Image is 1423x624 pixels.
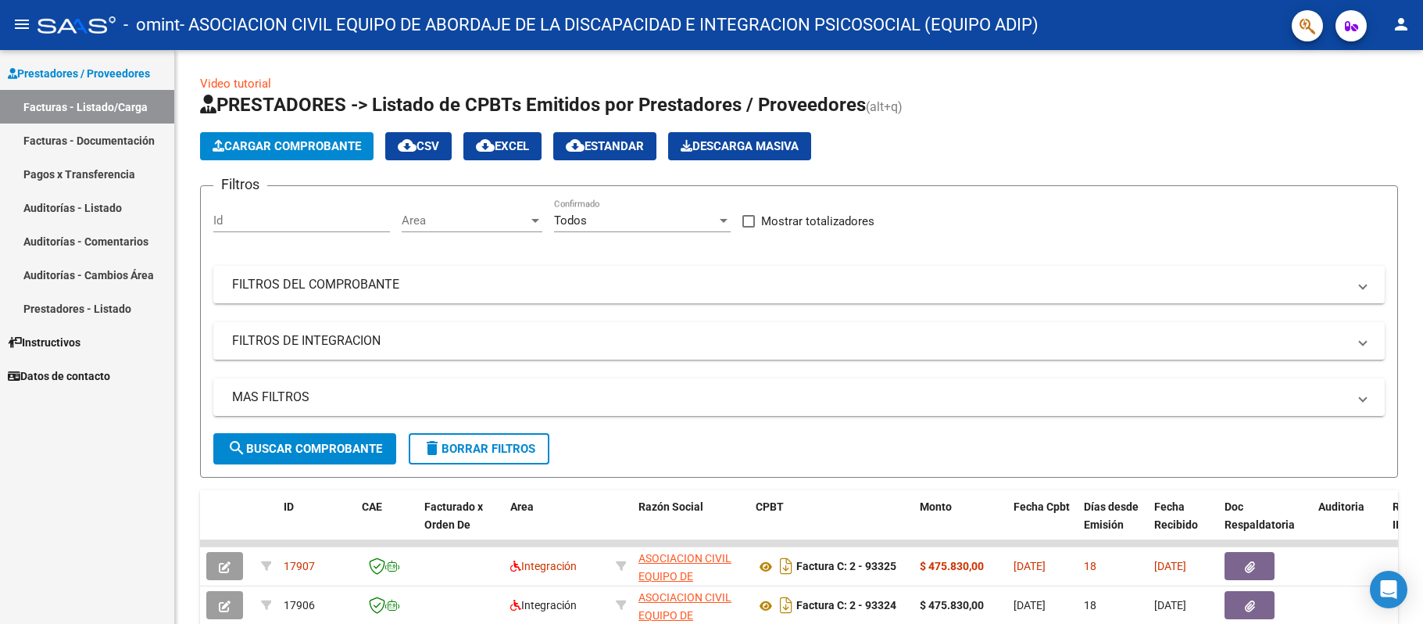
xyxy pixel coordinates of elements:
button: CSV [385,132,452,160]
mat-icon: menu [13,15,31,34]
span: Fecha Cpbt [1014,500,1070,513]
h3: Filtros [213,174,267,195]
span: Mostrar totalizadores [761,212,874,231]
mat-panel-title: FILTROS DEL COMPROBANTE [232,276,1347,293]
span: Integración [510,599,577,611]
div: 30711731926 [638,550,743,583]
div: Open Intercom Messenger [1370,571,1407,608]
datatable-header-cell: Razón Social [632,490,749,559]
a: Video tutorial [200,77,271,91]
button: Borrar Filtros [409,433,549,464]
span: 17906 [284,599,315,611]
datatable-header-cell: Fecha Recibido [1148,490,1218,559]
span: Monto [920,500,952,513]
span: CAE [362,500,382,513]
span: Integración [510,560,577,572]
span: 17907 [284,560,315,572]
mat-icon: cloud_download [398,136,417,155]
span: Todos [554,213,587,228]
span: Instructivos [8,334,80,351]
span: Estandar [566,139,644,153]
datatable-header-cell: CAE [356,490,418,559]
span: Auditoria [1318,500,1364,513]
mat-icon: cloud_download [566,136,585,155]
span: Borrar Filtros [423,442,535,456]
span: [DATE] [1014,599,1046,611]
div: 30711731926 [638,589,743,622]
button: Buscar Comprobante [213,433,396,464]
mat-panel-title: MAS FILTROS [232,389,1347,406]
strong: $ 475.830,00 [920,560,984,572]
mat-icon: cloud_download [476,136,495,155]
mat-expansion-panel-header: FILTROS DEL COMPROBANTE [213,266,1385,303]
datatable-header-cell: Area [504,490,610,559]
span: Area [510,500,534,513]
span: Buscar Comprobante [227,442,382,456]
datatable-header-cell: ID [277,490,356,559]
strong: Factura C: 2 - 93324 [796,600,896,612]
datatable-header-cell: Facturado x Orden De [418,490,504,559]
datatable-header-cell: CPBT [749,490,914,559]
button: Cargar Comprobante [200,132,374,160]
mat-icon: search [227,439,246,457]
span: - ASOCIACION CIVIL EQUIPO DE ABORDAJE DE LA DISCAPACIDAD E INTEGRACION PSICOSOCIAL (EQUIPO ADIP) [180,8,1039,42]
mat-icon: person [1392,15,1410,34]
datatable-header-cell: Monto [914,490,1007,559]
span: 18 [1084,599,1096,611]
span: CSV [398,139,439,153]
span: Fecha Recibido [1154,500,1198,531]
i: Descargar documento [776,593,796,618]
span: Datos de contacto [8,368,110,385]
strong: Factura C: 2 - 93325 [796,561,896,573]
span: Prestadores / Proveedores [8,65,150,82]
strong: $ 475.830,00 [920,599,984,611]
span: Razón Social [638,500,703,513]
mat-expansion-panel-header: FILTROS DE INTEGRACION [213,322,1385,360]
span: Descarga Masiva [681,139,799,153]
mat-panel-title: FILTROS DE INTEGRACION [232,332,1347,350]
span: [DATE] [1154,560,1186,572]
mat-icon: delete [423,439,442,457]
span: - omint [123,8,180,42]
button: Estandar [553,132,656,160]
span: EXCEL [476,139,529,153]
datatable-header-cell: Doc Respaldatoria [1218,490,1312,559]
span: 18 [1084,560,1096,572]
span: Doc Respaldatoria [1225,500,1295,531]
i: Descargar documento [776,554,796,579]
span: [DATE] [1014,560,1046,572]
span: Facturado x Orden De [424,500,483,531]
datatable-header-cell: Fecha Cpbt [1007,490,1078,559]
span: Area [402,213,528,228]
span: ID [284,500,294,513]
datatable-header-cell: Días desde Emisión [1078,490,1148,559]
button: Descarga Masiva [668,132,811,160]
span: Días desde Emisión [1084,500,1139,531]
span: Cargar Comprobante [213,139,361,153]
mat-expansion-panel-header: MAS FILTROS [213,378,1385,416]
app-download-masive: Descarga masiva de comprobantes (adjuntos) [668,132,811,160]
span: [DATE] [1154,599,1186,611]
span: (alt+q) [866,99,903,114]
datatable-header-cell: Auditoria [1312,490,1386,559]
span: PRESTADORES -> Listado de CPBTs Emitidos por Prestadores / Proveedores [200,94,866,116]
span: CPBT [756,500,784,513]
button: EXCEL [463,132,542,160]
